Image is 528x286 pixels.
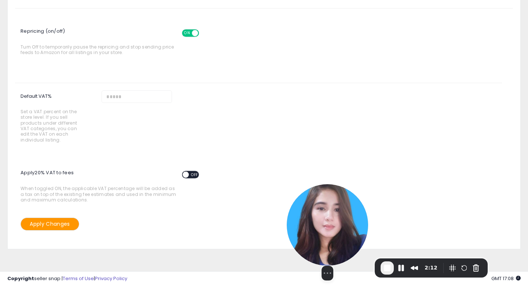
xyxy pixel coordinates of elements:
span: 2025-09-10 17:08 GMT [491,275,521,282]
label: Default VAT% [15,90,96,146]
span: Set a VAT percent on the store level. If you sell products under different VAT categories, you ca... [21,109,80,143]
span: Turn Off to temporarily pause the repricing and stop sending price feeds to Amazon for all listin... [21,26,178,56]
span: OFF [198,30,210,36]
span: When toggled ON, the applicable VAT percentage will be added as a tax on top of the existing fee ... [21,167,178,203]
span: Apply 20 % VAT to fees [21,165,206,186]
span: ON [183,30,192,36]
a: Privacy Policy [95,275,127,282]
a: Terms of Use [63,275,94,282]
span: OFF [189,172,201,178]
button: Apply Changes [21,218,79,230]
strong: Copyright [7,275,34,282]
div: seller snap | | [7,275,127,282]
span: Repricing (on/off) [21,24,206,44]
